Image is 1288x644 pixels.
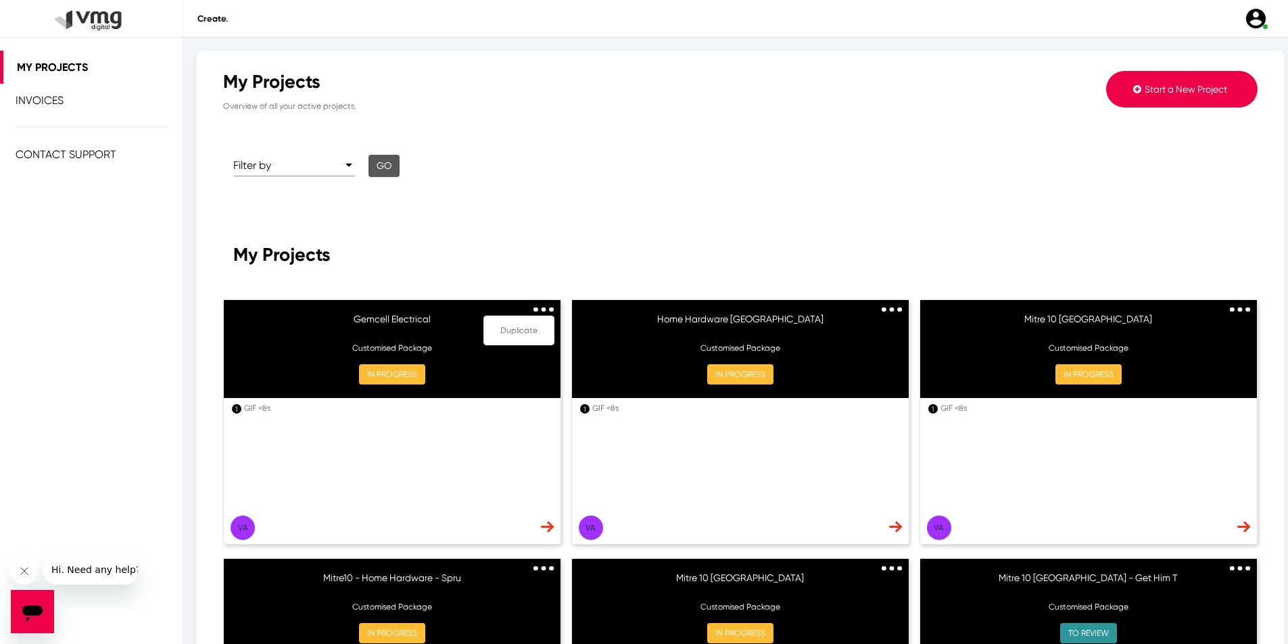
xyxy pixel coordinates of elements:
[934,572,1243,593] h6: Mitre 10 [GEOGRAPHIC_DATA] - Get Him T
[17,61,88,74] span: My Projects
[882,307,902,312] img: 3dots.svg
[237,572,547,593] h6: Mitre10 - Home Hardware - Spru
[16,94,64,107] span: Invoices
[707,623,773,643] button: IN PROGRESS
[237,314,547,334] h6: Gemcell Electrical
[1230,566,1250,571] img: 3dots.svg
[586,601,895,613] p: Customised Package
[1237,521,1250,532] img: dash-nav-arrow.svg
[1244,7,1268,30] img: user
[11,590,54,633] iframe: Button to launch messaging window
[223,71,906,93] div: My Projects
[934,601,1243,613] p: Customised Package
[359,364,425,385] button: IN PROGRESS
[43,555,138,585] iframe: Message from company
[940,402,1245,414] div: GIF <8s
[233,243,331,266] span: My Projects
[541,521,554,532] img: dash-nav-arrow.svg
[889,521,902,532] img: dash-nav-arrow.svg
[11,558,38,585] iframe: Close message
[533,307,554,312] img: 3dots.svg
[359,623,425,643] button: IN PROGRESS
[1230,307,1250,312] img: 3dots.svg
[231,516,255,540] button: Va
[1055,364,1122,385] button: IN PROGRESS
[197,14,228,24] span: Create
[882,566,902,571] img: 3dots.svg
[368,155,400,177] button: Go
[927,516,951,540] button: Va
[226,14,228,24] span: .
[580,404,590,414] div: 1
[928,404,938,414] div: 1
[237,342,547,354] p: Customised Package
[8,9,97,20] span: Hi. Need any help?
[1106,71,1258,107] button: Start a New Project
[500,326,538,335] span: Duplicate
[16,148,116,161] span: Contact Support
[586,342,895,354] p: Customised Package
[244,402,548,414] div: GIF <8s
[1236,7,1274,30] a: user
[707,364,773,385] button: IN PROGRESS
[1060,623,1117,643] button: TO REVIEW
[586,314,895,334] h6: Home Hardware [GEOGRAPHIC_DATA]
[592,402,897,414] div: GIF <8s
[586,572,895,593] h6: Mitre 10 [GEOGRAPHIC_DATA]
[533,566,554,571] img: 3dots.svg
[223,93,906,112] p: Overview of all your active projects.
[232,404,241,414] div: 1
[1145,84,1227,95] span: Start a New Project
[934,342,1243,354] p: Customised Package
[579,516,603,540] button: Va
[934,314,1243,334] h6: Mitre 10 [GEOGRAPHIC_DATA]
[237,601,547,613] p: Customised Package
